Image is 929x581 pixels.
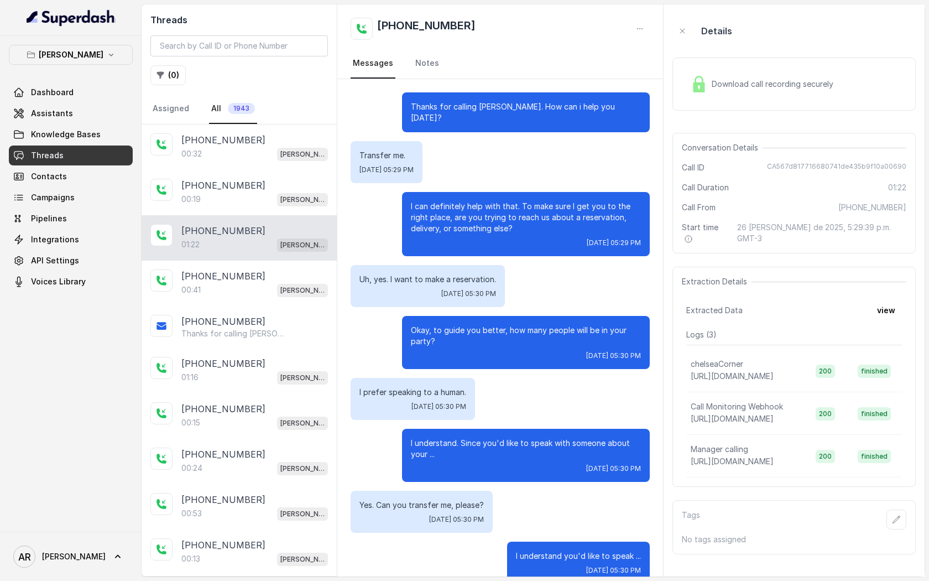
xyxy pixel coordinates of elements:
[31,87,74,98] span: Dashboard
[9,167,133,186] a: Contacts
[586,566,641,575] span: [DATE] 05:30 PM
[181,448,265,461] p: [PHONE_NUMBER]
[31,171,67,182] span: Contacts
[31,192,75,203] span: Campaigns
[691,371,774,381] span: [URL][DOMAIN_NAME]
[181,133,265,147] p: [PHONE_NUMBER]
[181,402,265,416] p: [PHONE_NUMBER]
[42,551,106,562] span: [PERSON_NAME]
[413,49,441,79] a: Notes
[9,209,133,229] a: Pipelines
[280,194,325,205] p: [PERSON_NAME]
[359,500,484,511] p: Yes. Can you transfer me, please?
[181,148,202,159] p: 00:32
[359,150,414,161] p: Transfer me.
[27,9,116,27] img: light.svg
[9,124,133,144] a: Knowledge Bases
[181,493,265,506] p: [PHONE_NUMBER]
[838,202,906,213] span: [PHONE_NUMBER]
[280,418,325,429] p: [PERSON_NAME]
[682,534,906,545] p: No tags assigned
[691,359,743,370] p: chelseaCorner
[682,182,729,193] span: Call Duration
[181,538,265,552] p: [PHONE_NUMBER]
[686,329,902,340] p: Logs ( 3 )
[411,402,466,411] span: [DATE] 05:30 PM
[701,24,732,38] p: Details
[359,165,414,174] span: [DATE] 05:29 PM
[181,179,265,192] p: [PHONE_NUMBER]
[228,103,255,114] span: 1943
[888,182,906,193] span: 01:22
[31,234,79,245] span: Integrations
[411,101,641,123] p: Thanks for calling [PERSON_NAME]. How can i help you [DATE]?
[9,188,133,207] a: Campaigns
[586,464,641,473] span: [DATE] 05:30 PM
[691,456,774,466] span: [URL][DOMAIN_NAME]
[280,285,325,296] p: [PERSON_NAME]
[9,45,133,65] button: [PERSON_NAME]
[18,551,31,563] text: AR
[858,450,891,463] span: finished
[31,276,86,287] span: Voices Library
[691,401,783,412] p: Call Monitoring Webhook
[682,202,716,213] span: Call From
[181,328,288,339] p: Thanks for calling [PERSON_NAME]! For catering inquires, events, private events: [URL][DOMAIN_NAME]
[429,515,484,524] span: [DATE] 05:30 PM
[31,255,79,266] span: API Settings
[181,417,200,428] p: 00:15
[150,94,328,124] nav: Tabs
[280,149,325,160] p: [PERSON_NAME]
[280,372,325,383] p: [PERSON_NAME]
[280,463,325,474] p: [PERSON_NAME]
[181,224,265,237] p: [PHONE_NUMBER]
[411,438,641,460] p: I understand. Since you'd like to speak with someone about your ...
[858,407,891,421] span: finished
[181,553,200,564] p: 00:13
[411,325,641,347] p: Okay, to guide you better, how many people will be in your party?
[767,162,906,173] span: CA567d817716680741de435b9f10a00690
[9,251,133,271] a: API Settings
[150,65,186,85] button: (0)
[9,103,133,123] a: Assistants
[441,289,496,298] span: [DATE] 05:30 PM
[181,284,201,295] p: 00:41
[682,276,751,287] span: Extraction Details
[587,238,641,247] span: [DATE] 05:29 PM
[359,387,466,398] p: I prefer speaking to a human.
[9,230,133,250] a: Integrations
[737,222,906,244] span: 26 [PERSON_NAME] de 2025, 5:29:39 p.m. GMT-3
[280,509,325,520] p: [PERSON_NAME]
[181,315,265,328] p: [PHONE_NUMBER]
[31,213,67,224] span: Pipelines
[9,146,133,165] a: Threads
[31,150,64,161] span: Threads
[39,48,103,61] p: [PERSON_NAME]
[858,365,891,378] span: finished
[181,372,199,383] p: 01:16
[150,13,328,27] h2: Threads
[682,162,704,173] span: Call ID
[682,142,763,153] span: Conversation Details
[181,269,265,283] p: [PHONE_NUMBER]
[586,351,641,360] span: [DATE] 05:30 PM
[816,365,835,378] span: 200
[411,201,641,234] p: I can definitely help with that. To make sure I get you to the right place, are you trying to rea...
[181,463,202,474] p: 00:24
[280,240,325,251] p: [PERSON_NAME]
[691,414,774,423] span: [URL][DOMAIN_NAME]
[351,49,650,79] nav: Tabs
[816,407,835,421] span: 200
[181,194,201,205] p: 00:19
[181,508,202,519] p: 00:53
[870,300,902,320] button: view
[280,554,325,565] p: [PERSON_NAME]
[9,272,133,292] a: Voices Library
[682,510,700,530] p: Tags
[359,274,496,285] p: Uh, yes. I want to make a reservation.
[9,82,133,102] a: Dashboard
[682,222,728,244] span: Start time
[181,357,265,370] p: [PHONE_NUMBER]
[31,108,73,119] span: Assistants
[9,541,133,572] a: [PERSON_NAME]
